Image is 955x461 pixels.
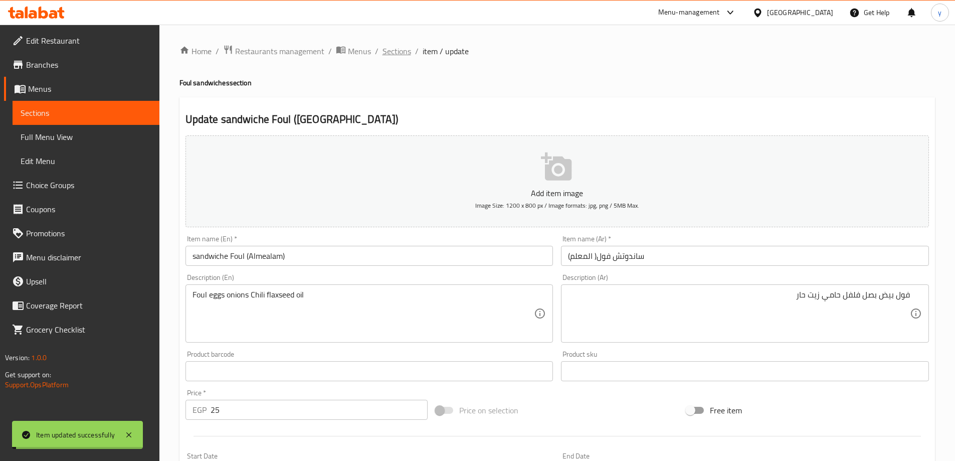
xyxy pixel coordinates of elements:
[185,246,553,266] input: Enter name En
[4,318,159,342] a: Grocery Checklist
[767,7,833,18] div: [GEOGRAPHIC_DATA]
[21,107,151,119] span: Sections
[185,112,929,127] h2: Update sandwiche Foul ([GEOGRAPHIC_DATA])
[13,149,159,173] a: Edit Menu
[26,179,151,191] span: Choice Groups
[5,368,51,381] span: Get support on:
[375,45,378,57] li: /
[26,227,151,239] span: Promotions
[26,324,151,336] span: Grocery Checklist
[216,45,219,57] li: /
[348,45,371,57] span: Menus
[26,35,151,47] span: Edit Restaurant
[710,404,742,416] span: Free item
[179,78,935,88] h4: Foul sandwiches section
[561,246,929,266] input: Enter name Ar
[26,59,151,71] span: Branches
[28,83,151,95] span: Menus
[211,400,428,420] input: Please enter price
[26,275,151,287] span: Upsell
[21,131,151,143] span: Full Menu View
[26,251,151,263] span: Menu disclaimer
[36,429,115,440] div: Item updated successfully
[235,45,324,57] span: Restaurants management
[223,45,324,58] a: Restaurants management
[31,351,47,364] span: 1.0.0
[4,53,159,77] a: Branches
[193,290,534,338] textarea: Foul eggs onions Chili flaxseed oil
[5,378,69,391] a: Support.OpsPlatform
[568,290,910,338] textarea: فول بيض بصل فلفل حامي زيت حار
[179,45,935,58] nav: breadcrumb
[4,293,159,318] a: Coverage Report
[4,197,159,221] a: Coupons
[26,299,151,312] span: Coverage Report
[4,77,159,101] a: Menus
[13,125,159,149] a: Full Menu View
[658,7,720,19] div: Menu-management
[5,351,30,364] span: Version:
[185,361,553,381] input: Please enter product barcode
[938,7,941,18] span: y
[336,45,371,58] a: Menus
[26,203,151,215] span: Coupons
[4,29,159,53] a: Edit Restaurant
[383,45,411,57] a: Sections
[21,155,151,167] span: Edit Menu
[193,404,207,416] p: EGP
[13,101,159,125] a: Sections
[459,404,518,416] span: Price on selection
[475,200,639,211] span: Image Size: 1200 x 800 px / Image formats: jpg, png / 5MB Max.
[4,245,159,269] a: Menu disclaimer
[4,269,159,293] a: Upsell
[423,45,469,57] span: item / update
[415,45,419,57] li: /
[185,135,929,227] button: Add item imageImage Size: 1200 x 800 px / Image formats: jpg, png / 5MB Max.
[201,187,913,199] p: Add item image
[328,45,332,57] li: /
[561,361,929,381] input: Please enter product sku
[4,173,159,197] a: Choice Groups
[4,221,159,245] a: Promotions
[179,45,212,57] a: Home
